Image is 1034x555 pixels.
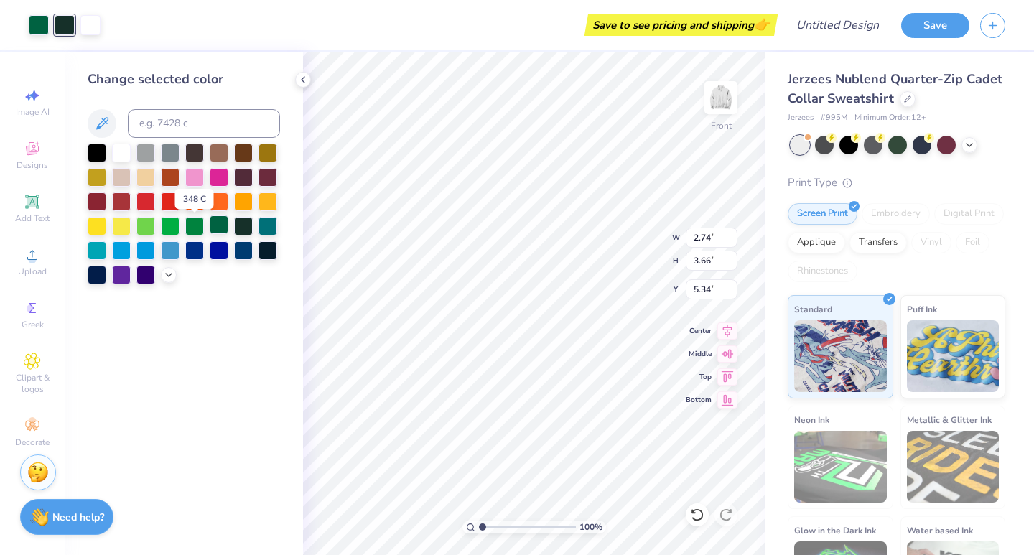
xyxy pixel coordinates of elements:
[907,320,1000,392] img: Puff Ink
[175,189,214,209] div: 348 C
[788,174,1005,191] div: Print Type
[15,213,50,224] span: Add Text
[862,203,930,225] div: Embroidery
[711,119,732,132] div: Front
[88,70,280,89] div: Change selected color
[911,232,951,253] div: Vinyl
[686,326,712,336] span: Center
[686,372,712,382] span: Top
[686,395,712,405] span: Bottom
[18,266,47,277] span: Upload
[579,521,602,533] span: 100 %
[849,232,907,253] div: Transfers
[794,523,876,538] span: Glow in the Dark Ink
[7,372,57,395] span: Clipart & logos
[17,159,48,171] span: Designs
[794,431,887,503] img: Neon Ink
[15,437,50,448] span: Decorate
[785,11,890,39] input: Untitled Design
[754,16,770,33] span: 👉
[907,302,937,317] span: Puff Ink
[794,320,887,392] img: Standard
[707,83,735,112] img: Front
[788,261,857,282] div: Rhinestones
[128,109,280,138] input: e.g. 7428 c
[794,412,829,427] span: Neon Ink
[788,112,814,124] span: Jerzees
[794,302,832,317] span: Standard
[686,349,712,359] span: Middle
[854,112,926,124] span: Minimum Order: 12 +
[956,232,989,253] div: Foil
[907,412,992,427] span: Metallic & Glitter Ink
[52,510,104,524] strong: Need help?
[901,13,969,38] button: Save
[16,106,50,118] span: Image AI
[588,14,774,36] div: Save to see pricing and shipping
[907,523,973,538] span: Water based Ink
[821,112,847,124] span: # 995M
[788,203,857,225] div: Screen Print
[788,232,845,253] div: Applique
[788,70,1002,107] span: Jerzees Nublend Quarter-Zip Cadet Collar Sweatshirt
[934,203,1004,225] div: Digital Print
[22,319,44,330] span: Greek
[907,431,1000,503] img: Metallic & Glitter Ink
